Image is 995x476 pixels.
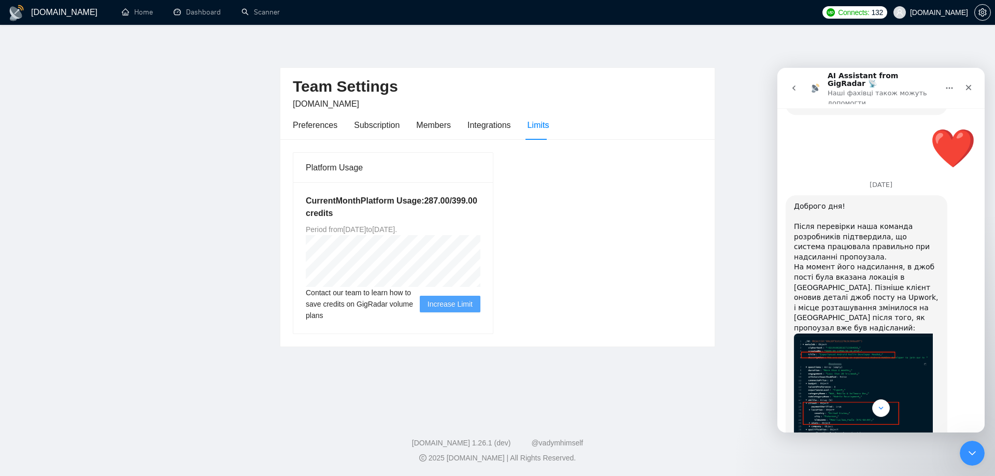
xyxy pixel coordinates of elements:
div: Subscription [354,119,400,132]
img: upwork-logo.png [827,8,835,17]
span: copyright [419,454,427,461]
div: Integrations [467,119,511,132]
button: Scroll to bottom [95,331,112,349]
span: [DOMAIN_NAME] [293,99,359,108]
div: Доброго дня! ​ Після перевірки наша команда розробників підтвердила, що система працювала правиль... [17,134,162,266]
span: Contact our team to learn how to save credits on GigRadar volume plans [306,287,420,321]
a: setting [974,8,991,17]
iframe: Intercom live chat [777,68,985,432]
span: user [896,9,903,16]
div: Members [416,119,451,132]
span: 132 [872,7,883,18]
a: [DOMAIN_NAME] 1.26.1 (dev) [412,439,511,447]
div: Limits [528,119,549,132]
h2: Team Settings [293,76,702,97]
img: logo [8,5,25,21]
a: dashboardDashboard [174,8,221,17]
span: Connects: [838,7,869,18]
div: Доброго дня!​Після перевірки наша команда розробників підтвердила, що система працювала правильно... [8,127,170,465]
a: @vadymhimself [531,439,583,447]
div: 2025 [DOMAIN_NAME] | All Rights Reserved. [8,453,987,464]
div: Dima каже… [8,127,199,473]
h5: Current Month Platform Usage: 287.00 / 399.00 credits [306,195,480,220]
span: Period from [DATE] to [DATE] . [306,225,397,234]
a: homeHome [122,8,153,17]
iframe: Intercom live chat [960,441,985,466]
span: Increase Limit [428,298,473,310]
a: searchScanner [241,8,280,17]
div: Platform Usage [306,153,480,182]
div: Preferences [293,119,337,132]
button: setting [974,4,991,21]
span: setting [975,8,990,17]
button: Increase Limit [420,296,480,312]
